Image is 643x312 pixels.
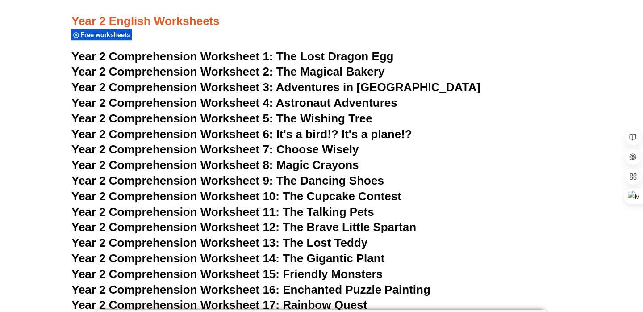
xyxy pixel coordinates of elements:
span: Year 2 Comprehension Worksheet 2: [71,65,273,78]
span: Adventures in [GEOGRAPHIC_DATA] [276,80,480,94]
a: Year 2 Comprehension Worksheet 17: Rainbow Quest [71,298,367,312]
a: Year 2 Comprehension Worksheet 4: Astronaut Adventures [71,96,397,110]
a: Year 2 Comprehension Worksheet 2: The Magical Bakery [71,65,384,78]
span: Free worksheets [81,31,133,39]
span: Choose Wisely [276,143,359,156]
a: Year 2 Comprehension Worksheet 3: Adventures in [GEOGRAPHIC_DATA] [71,80,480,94]
a: Year 2 Comprehension Worksheet 7: Choose Wisely [71,143,359,156]
iframe: Chat Widget [490,211,643,312]
a: Year 2 Comprehension Worksheet 9: The Dancing Shoes [71,174,384,187]
span: Year 2 Comprehension Worksheet 3: [71,80,273,94]
span: The Magical Bakery [276,65,385,78]
a: Year 2 Comprehension Worksheet 16: Enchanted Puzzle Painting [71,283,430,296]
span: Year 2 Comprehension Worksheet 7: [71,143,273,156]
a: Year 2 Comprehension Worksheet 12: The Brave Little Spartan [71,220,416,234]
div: Free worksheets [71,29,132,41]
span: Astronaut Adventures [276,96,397,110]
span: The Wishing Tree [276,112,372,125]
a: Year 2 Comprehension Worksheet 5: The Wishing Tree [71,112,372,125]
span: Year 2 Comprehension Worksheet 5: [71,112,273,125]
span: Year 2 Comprehension Worksheet 1: [71,50,273,63]
span: Year 2 Comprehension Worksheet 4: [71,96,273,110]
a: Year 2 Comprehension Worksheet 10: The Cupcake Contest [71,190,401,203]
a: Year 2 Comprehension Worksheet 11: The Talking Pets [71,205,374,219]
a: Year 2 Comprehension Worksheet 13: The Lost Teddy [71,236,367,249]
span: The Lost Dragon Egg [276,50,394,63]
a: Year 2 Comprehension Worksheet 1: The Lost Dragon Egg [71,50,393,63]
a: Year 2 Comprehension Worksheet 8: Magic Crayons [71,158,359,172]
a: Year 2 Comprehension Worksheet 14: The Gigantic Plant [71,252,384,265]
a: Year 2 Comprehension Worksheet 6: It's a bird!? It's a plane!? [71,127,412,141]
a: Year 2 Comprehension Worksheet 15: Friendly Monsters [71,267,383,281]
